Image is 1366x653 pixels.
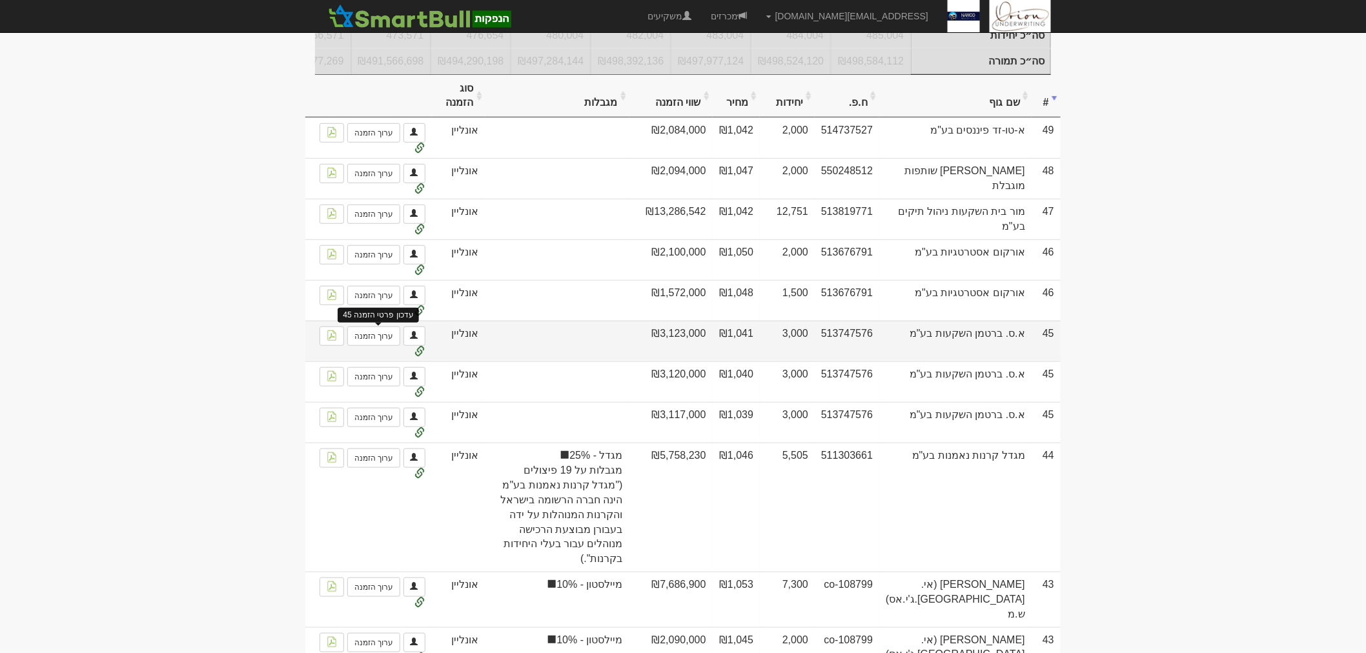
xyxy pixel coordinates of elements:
td: [PERSON_NAME] שותפות מוגבלת [879,158,1032,199]
td: ₪1,046 [713,443,760,572]
td: סה״כ תמורה [671,48,751,74]
td: 49 [1032,117,1061,158]
td: סה״כ יחידות [912,23,1051,48]
td: אונליין [432,572,485,627]
img: pdf-file-icon.png [327,290,337,300]
td: co-108799 [815,572,879,627]
td: סה״כ יחידות [831,23,911,48]
a: ערוך הזמנה [347,367,400,387]
a: ערוך הזמנה [347,408,400,427]
td: 2,000 [760,158,815,199]
img: pdf-file-icon.png [327,581,337,592]
span: מיילסטון - 10% [492,633,623,648]
td: 3,000 [760,321,815,361]
td: אונליין [432,361,485,402]
a: ערוך הזמנה [347,286,400,305]
th: ח.פ.: activate to sort column ascending [815,75,879,118]
td: [PERSON_NAME] (אי.[GEOGRAPHIC_DATA].ג'י.אס) ש.מ [879,572,1032,627]
td: סה״כ תמורה [431,48,511,74]
td: 45 [1032,361,1061,402]
a: ערוך הזמנה [347,448,400,468]
td: 3,000 [760,361,815,402]
td: סה״כ יחידות [591,23,671,48]
div: עדכון פרטי הזמנה 45 [338,308,418,323]
td: 3,000 [760,402,815,443]
th: יחידות: activate to sort column ascending [760,75,815,118]
td: 513676791 [815,280,879,321]
td: 511303661 [815,443,879,572]
td: ₪2,084,000 [629,117,713,158]
td: 514737527 [815,117,879,158]
td: אונליין [432,321,485,361]
td: 45 [1032,402,1061,443]
td: סה״כ יחידות [431,23,511,48]
a: ערוך הזמנה [347,164,400,183]
th: שם גוף: activate to sort column ascending [879,75,1032,118]
td: סה״כ יחידות [351,23,431,48]
span: ("מגדל קרנות נאמנות בע"מ הינה חברה הרשומה בישראל והקרנות המנוהלות על ידה בעבורן מבוצעת הרכישה מנו... [492,478,623,567]
td: ₪1,053 [713,572,760,627]
img: pdf-file-icon.png [327,208,337,219]
span: מגדל - 25% [492,448,623,463]
td: 47 [1032,199,1061,239]
td: 45 [1032,321,1061,361]
td: 46 [1032,280,1061,321]
th: מחיר: activate to sort column ascending [713,75,760,118]
img: pdf-file-icon.png [327,452,337,463]
td: סה״כ תמורה [511,48,591,74]
a: ערוך הזמנה [347,578,400,597]
td: סה״כ יחידות [671,23,751,48]
td: ₪1,039 [713,402,760,443]
img: pdf-file-icon.png [327,637,337,647]
td: ₪5,758,230 [629,443,713,572]
td: 513676791 [815,239,879,280]
td: מגדל קרנות נאמנות בע"מ [879,443,1032,572]
img: SmartBull Logo [325,3,515,29]
td: אונליין [432,158,485,199]
td: 513747576 [815,321,879,361]
td: אונליין [432,402,485,443]
td: ₪3,117,000 [629,402,713,443]
td: א-טו-זד פיננסים בע"מ [879,117,1032,158]
td: ₪1,040 [713,361,760,402]
td: ₪2,100,000 [629,239,713,280]
td: אונליין [432,199,485,239]
td: סה״כ תמורה [591,48,671,74]
td: ₪7,686,900 [629,572,713,627]
th: #: activate to sort column ascending [1032,75,1061,118]
th: סוג הזמנה: activate to sort column ascending [432,75,485,118]
td: 2,000 [760,117,815,158]
td: 2,000 [760,239,815,280]
td: סה״כ תמורה [912,48,1051,74]
td: אונליין [432,239,485,280]
td: 44 [1032,443,1061,572]
th: שווי הזמנה: activate to sort column ascending [629,75,713,118]
span: מיילסטון - 10% [492,578,623,592]
td: א.ס. ברטמן השקעות בע"מ [879,321,1032,361]
td: סה״כ תמורה [831,48,911,74]
td: מור בית השקעות ניהול תיקים בע"מ [879,199,1032,239]
td: ₪1,042 [713,117,760,158]
td: 43 [1032,572,1061,627]
td: 46 [1032,239,1061,280]
img: pdf-file-icon.png [327,330,337,341]
a: ערוך הזמנה [347,205,400,224]
td: 513819771 [815,199,879,239]
img: pdf-file-icon.png [327,371,337,381]
td: ₪1,047 [713,158,760,199]
a: ערוך הזמנה [347,123,400,143]
td: ₪2,094,000 [629,158,713,199]
td: 5,505 [760,443,815,572]
img: pdf-file-icon.png [327,168,337,178]
a: ערוך הזמנה [347,245,400,265]
td: ₪1,041 [713,321,760,361]
td: ₪1,572,000 [629,280,713,321]
a: ערוך הזמנה [347,326,400,346]
td: 1,500 [760,280,815,321]
td: 513747576 [815,402,879,443]
td: אורקום אסטרטגיות בע"מ [879,280,1032,321]
td: ₪1,050 [713,239,760,280]
td: ₪1,048 [713,280,760,321]
td: ₪13,286,542 [629,199,713,239]
td: אונליין [432,280,485,321]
